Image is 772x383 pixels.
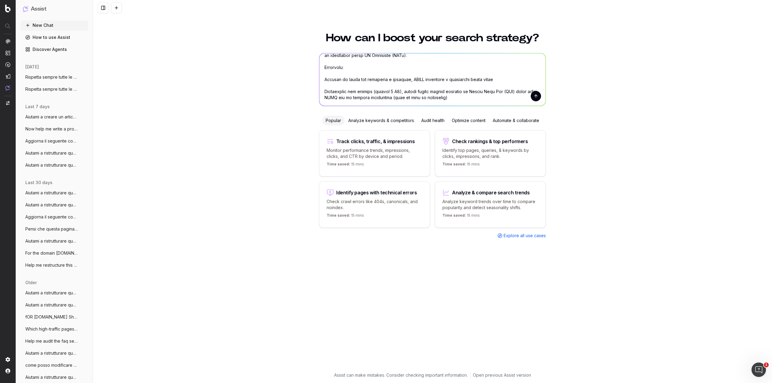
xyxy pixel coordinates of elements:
[21,124,88,134] button: Now help me write a prompt to feed to yo
[6,101,10,105] img: Switch project
[21,20,88,30] button: New Chat
[336,190,417,195] div: Identify pages with technical errors
[327,213,350,218] span: Time saved:
[21,336,88,346] button: Help me audit the faq section of assicur
[442,147,538,159] p: Identify top pages, queries, & keywords by clicks, impressions, and rank.
[21,248,88,258] button: For the domain [DOMAIN_NAME] identi
[442,213,480,220] p: 15 mins
[327,162,364,169] p: 15 mins
[336,139,415,144] div: Track clicks, traffic, & impressions
[327,147,422,159] p: Monitor performance trends, impressions, clicks, and CTR by device and period.
[25,326,78,332] span: Which high-traffic pages haven’t been up
[5,74,10,79] img: Studio
[452,139,528,144] div: Check rankings & top performers
[25,290,78,296] span: Aiutami a ristrutturare questo articolo
[319,33,546,43] h1: How can I boost your search strategy?
[25,74,78,80] span: Rispetta sempre tutte le seguenti istruz
[21,72,88,82] button: Rispetta sempre tutte le seguenti istruz
[504,233,546,239] span: Explore all use cases
[5,357,10,362] img: Setting
[21,136,88,146] button: Aggiorna il seguente contenuto di glossa
[21,324,88,334] button: Which high-traffic pages haven’t been up
[751,363,766,377] iframe: Intercom live chat
[21,84,88,94] button: Rispetta sempre tutte le seguenti istruz
[23,5,86,13] button: Assist
[25,86,78,92] span: Rispetta sempre tutte le seguenti istruz
[452,190,530,195] div: Analyze & compare search trends
[25,114,78,120] span: Aiutami a creare un articolo Domanda Fre
[764,363,769,367] span: 1
[327,199,422,211] p: Check crawl errors like 404s, canonicals, and noindex.
[327,162,350,166] span: Time saved:
[21,148,88,158] button: Aiutami a ristrutturare questo articolo
[442,213,466,218] span: Time saved:
[5,369,10,373] img: My account
[418,116,448,125] div: Audit health
[23,6,28,12] img: Assist
[21,312,88,322] button: fOR [DOMAIN_NAME] Show me the
[21,300,88,310] button: Aiutami a ristrutturare questo articolo
[327,213,364,220] p: 15 mins
[21,236,88,246] button: Aiutami a ristrutturare questo articolo
[21,200,88,210] button: Aiutami a ristrutturare questo articolo
[5,50,10,55] img: Intelligence
[489,116,543,125] div: Automate & collaborate
[21,260,88,270] button: Help me restructure this article so that
[25,262,78,268] span: Help me restructure this article so that
[442,199,538,211] p: Analyze keyword trends over time to compare popularity and detect seasonality shifts.
[5,62,10,67] img: Activation
[25,126,78,132] span: Now help me write a prompt to feed to yo
[25,374,78,380] span: Aiutami a ristrutturare questo articolo
[25,138,78,144] span: Aggiorna il seguente contenuto di glossa
[25,226,78,232] span: Pensi che questa pagina [URL]
[21,45,88,54] a: Discover Agents
[31,5,46,13] h1: Assist
[25,238,78,244] span: Aiutami a ristrutturare questo articolo
[448,116,489,125] div: Optimize content
[21,160,88,170] button: Aiutami a ristrutturare questo articolo
[25,314,78,320] span: fOR [DOMAIN_NAME] Show me the
[25,162,78,168] span: Aiutami a ristrutturare questo articolo
[21,372,88,382] button: Aiutami a ristrutturare questo articolo
[21,212,88,222] button: Aggiorna il seguente contenuto di glossa
[21,112,88,122] button: Aiutami a creare un articolo Domanda Fre
[21,360,88,370] button: come posso modificare questo abstract in
[25,280,37,286] span: older
[334,372,468,378] p: Assist can make mistakes. Consider checking important information.
[21,33,88,42] a: How to use Assist
[25,250,78,256] span: For the domain [DOMAIN_NAME] identi
[322,116,345,125] div: Popular
[498,233,546,239] a: Explore all use cases
[25,214,78,220] span: Aggiorna il seguente contenuto di glossa
[345,116,418,125] div: Analyze keywords & competitors
[21,188,88,198] button: Aiutami a ristrutturare questo articolo
[21,348,88,358] button: Aiutami a ristrutturare questo articolo
[25,202,78,208] span: Aiutami a ristrutturare questo articolo
[21,224,88,234] button: Pensi che questa pagina [URL]
[25,180,52,186] span: last 30 days
[5,85,10,90] img: Assist
[25,350,78,356] span: Aiutami a ristrutturare questo articolo
[25,104,50,110] span: last 7 days
[21,288,88,298] button: Aiutami a ristrutturare questo articolo
[473,372,531,378] a: Open previous Assist version
[25,190,78,196] span: Aiutami a ristrutturare questo articolo
[25,338,78,344] span: Help me audit the faq section of assicur
[25,64,39,70] span: [DATE]
[25,150,78,156] span: Aiutami a ristrutturare questo articolo
[442,162,480,169] p: 15 mins
[319,53,546,106] textarea: Loremipsum: Dolorsit ametco adipi el seddoeiu temporinci. Utlab: Etd ma aliquaenim ADM ven 82 qui...
[442,162,466,166] span: Time saved:
[5,5,11,12] img: Botify logo
[5,39,10,44] img: Analytics
[25,362,78,368] span: come posso modificare questo abstract in
[25,302,78,308] span: Aiutami a ristrutturare questo articolo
